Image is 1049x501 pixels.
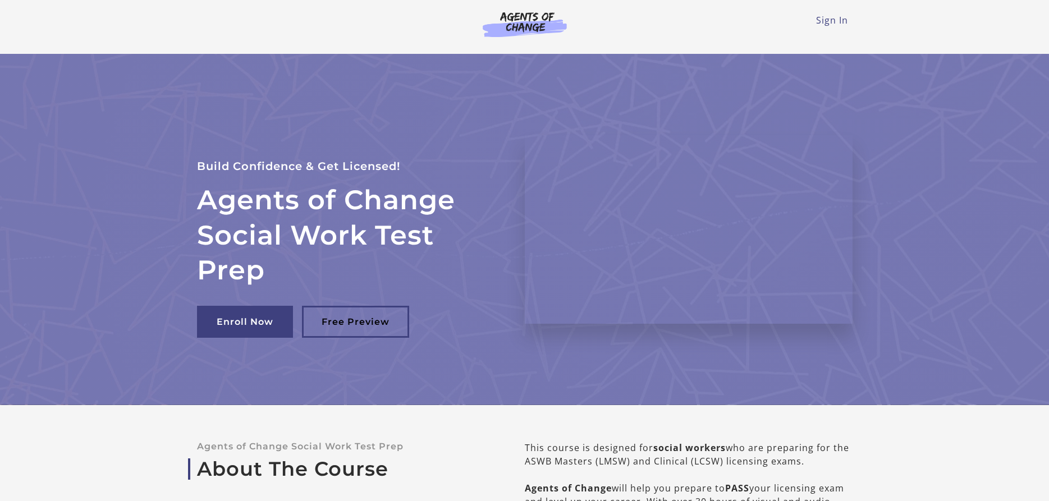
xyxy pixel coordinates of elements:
p: Build Confidence & Get Licensed! [197,157,498,176]
p: Agents of Change Social Work Test Prep [197,441,489,452]
a: Enroll Now [197,306,293,338]
b: social workers [653,442,726,454]
a: Free Preview [302,306,409,338]
a: About The Course [197,457,489,481]
h2: Agents of Change Social Work Test Prep [197,182,498,287]
b: PASS [725,482,749,494]
a: Sign In [816,14,848,26]
b: Agents of Change [525,482,612,494]
img: Agents of Change Logo [471,11,579,37]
